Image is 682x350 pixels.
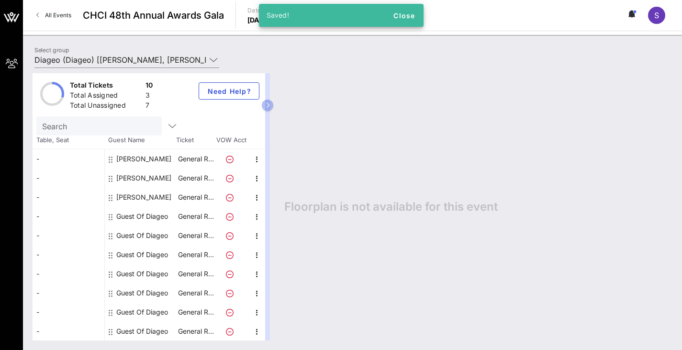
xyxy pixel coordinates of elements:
span: Guest Name [104,135,176,145]
div: - [33,322,104,341]
div: 7 [145,101,153,113]
div: Jayant Kairam [116,169,171,188]
p: General R… [177,264,215,283]
p: General R… [177,322,215,341]
p: General R… [177,303,215,322]
div: - [33,149,104,169]
div: Total Unassigned [70,101,142,113]
div: S [648,7,665,24]
button: Need Help? [199,82,259,100]
div: Aleeke Spence [116,149,171,169]
div: - [33,169,104,188]
div: - [33,188,104,207]
div: 3 [145,90,153,102]
span: Need Help? [207,87,251,95]
span: CHCI 48th Annual Awards Gala [83,8,224,23]
div: Guest Of Diageo [116,207,168,226]
div: Guest Of Diageo [116,245,168,264]
p: General R… [177,188,215,207]
span: S [654,11,659,20]
p: General R… [177,169,215,188]
div: - [33,264,104,283]
div: - [33,245,104,264]
a: All Events [31,8,77,23]
div: Guest Of Diageo [116,322,168,341]
div: - [33,207,104,226]
button: Close [389,7,420,24]
div: Shawn Whyte [116,188,171,207]
p: General R… [177,207,215,226]
span: VOW Acct [214,135,248,145]
div: Guest Of Diageo [116,303,168,322]
p: [DATE] [247,15,270,25]
span: Close [393,11,416,20]
p: General R… [177,283,215,303]
div: Total Tickets [70,80,142,92]
div: - [33,283,104,303]
p: General R… [177,245,215,264]
p: Date [247,6,270,15]
label: Select group [34,46,69,54]
span: Table, Seat [33,135,104,145]
div: Guest Of Diageo [116,264,168,283]
div: - [33,226,104,245]
div: 10 [145,80,153,92]
p: General R… [177,226,215,245]
span: Ticket [176,135,214,145]
div: Guest Of Diageo [116,226,168,245]
span: Floorplan is not available for this event [284,200,498,214]
p: General R… [177,149,215,169]
div: Total Assigned [70,90,142,102]
span: All Events [45,11,71,19]
span: Saved! [267,11,290,19]
div: Guest Of Diageo [116,283,168,303]
div: - [33,303,104,322]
